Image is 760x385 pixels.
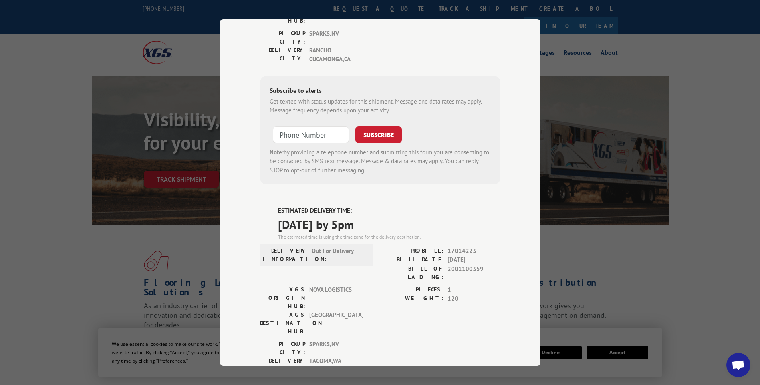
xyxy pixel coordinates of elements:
label: WEIGHT: [380,294,444,303]
button: SUBSCRIBE [355,126,402,143]
span: 2001100359 [448,265,500,281]
div: The estimated time is using the time zone for the delivery destination. [278,233,500,241]
div: Get texted with status updates for this shipment. Message and data rates may apply. Message frequ... [270,97,491,115]
label: PROBILL: [380,247,444,256]
span: [DATE] by 5pm [278,215,500,233]
span: SPARKS , NV [309,29,363,46]
a: Open chat [726,353,750,377]
span: SPARKS , NV [309,340,363,357]
span: 1 [448,285,500,295]
label: PICKUP CITY: [260,340,305,357]
label: PICKUP CITY: [260,29,305,46]
span: [GEOGRAPHIC_DATA] [309,311,363,336]
span: 120 [448,294,500,303]
label: PIECES: [380,285,444,295]
label: XGS DESTINATION HUB: [260,311,305,336]
label: DELIVERY CITY: [260,357,305,373]
div: Subscribe to alerts [270,86,491,97]
span: RANCHO CUCAMONGA , CA [309,46,363,64]
div: by providing a telephone number and submitting this form you are consenting to be contacted by SM... [270,148,491,175]
label: DELIVERY CITY: [260,46,305,64]
input: Phone Number [273,126,349,143]
span: Out For Delivery [312,247,366,263]
span: [DATE] [448,255,500,265]
label: XGS ORIGIN HUB: [260,285,305,311]
span: 17014223 [448,247,500,256]
span: TACOMA , WA [309,357,363,373]
label: BILL OF LADING: [380,265,444,281]
span: NOVA LOGISTICS [309,285,363,311]
strong: Note: [270,148,284,156]
label: BILL DATE: [380,255,444,265]
label: ESTIMATED DELIVERY TIME: [278,206,500,215]
label: DELIVERY INFORMATION: [262,247,308,263]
